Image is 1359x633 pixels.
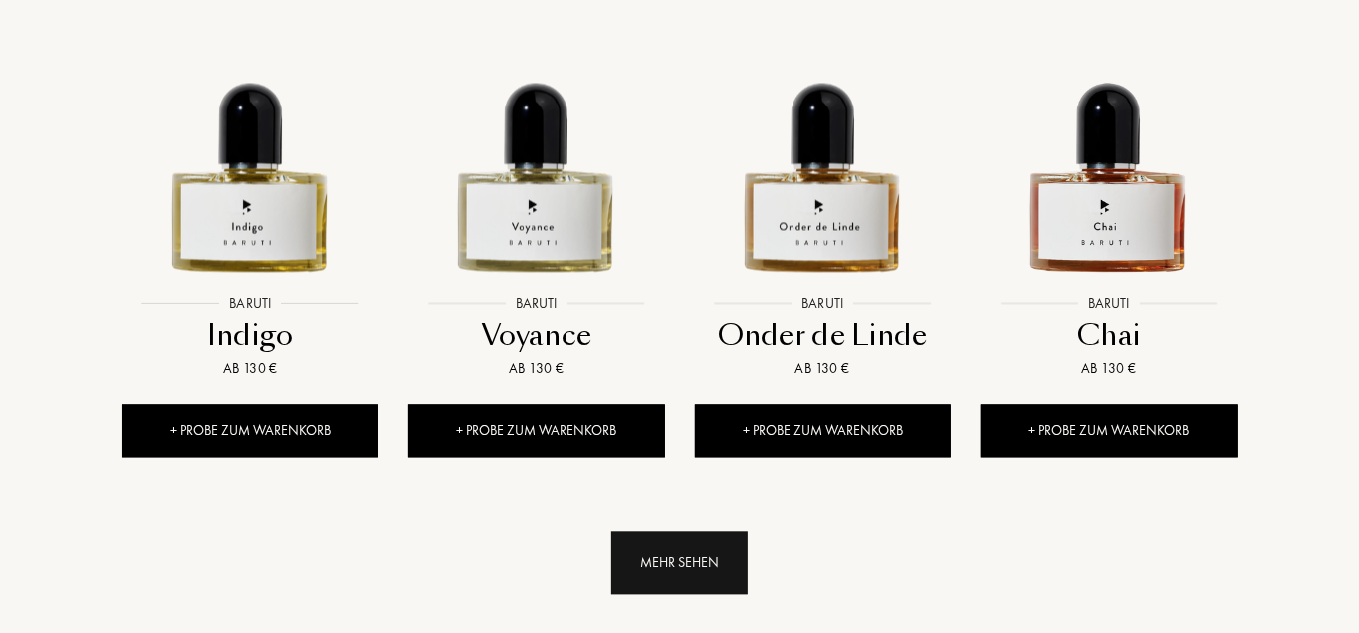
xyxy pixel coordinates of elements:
[130,358,371,379] div: Ab 130 €
[407,24,665,282] img: Voyance Baruti
[611,531,748,594] div: Mehr sehen
[989,358,1230,379] div: Ab 130 €
[695,404,952,457] div: + Probe zum Warenkorb
[980,24,1238,282] img: Chai Baruti
[703,358,944,379] div: Ab 130 €
[695,2,952,404] a: Onder de Linde BarutiBarutiOnder de LindeAb 130 €
[416,358,657,379] div: Ab 130 €
[121,24,379,282] img: Indigo Baruti
[703,316,944,355] div: Onder de Linde
[981,404,1238,457] div: + Probe zum Warenkorb
[694,24,952,282] img: Onder de Linde Baruti
[408,404,665,457] div: + Probe zum Warenkorb
[989,316,1230,355] div: Chai
[416,316,657,355] div: Voyance
[408,2,665,404] a: Voyance BarutiBarutiVoyanceAb 130 €
[130,316,371,355] div: Indigo
[122,404,379,457] div: + Probe zum Warenkorb
[122,2,379,404] a: Indigo BarutiBarutiIndigoAb 130 €
[981,2,1238,404] a: Chai BarutiBarutiChaiAb 130 €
